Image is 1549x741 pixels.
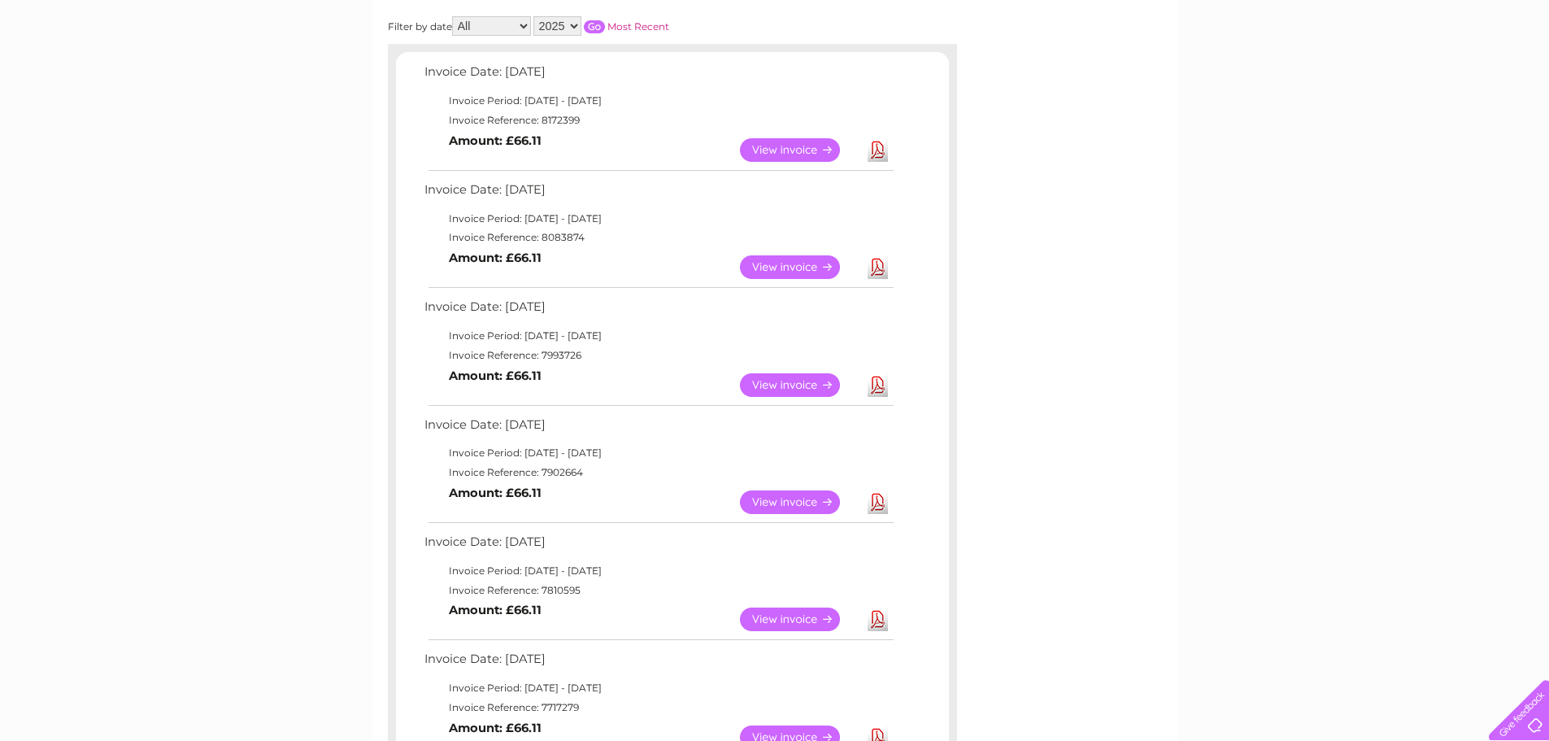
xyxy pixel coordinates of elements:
[420,228,896,247] td: Invoice Reference: 8083874
[740,490,859,514] a: View
[420,648,896,678] td: Invoice Date: [DATE]
[420,698,896,717] td: Invoice Reference: 7717279
[420,443,896,463] td: Invoice Period: [DATE] - [DATE]
[1441,69,1481,81] a: Contact
[420,326,896,346] td: Invoice Period: [DATE] - [DATE]
[1495,69,1534,81] a: Log out
[868,490,888,514] a: Download
[868,608,888,631] a: Download
[868,138,888,162] a: Download
[420,531,896,561] td: Invoice Date: [DATE]
[740,373,859,397] a: View
[449,251,542,265] b: Amount: £66.11
[420,179,896,209] td: Invoice Date: [DATE]
[388,16,815,36] div: Filter by date
[740,138,859,162] a: View
[607,20,669,33] a: Most Recent
[449,133,542,148] b: Amount: £66.11
[420,91,896,111] td: Invoice Period: [DATE] - [DATE]
[1349,69,1398,81] a: Telecoms
[1303,69,1339,81] a: Energy
[391,9,1160,79] div: Clear Business is a trading name of Verastar Limited (registered in [GEOGRAPHIC_DATA] No. 3667643...
[420,209,896,229] td: Invoice Period: [DATE] - [DATE]
[420,346,896,365] td: Invoice Reference: 7993726
[1408,69,1431,81] a: Blog
[420,581,896,600] td: Invoice Reference: 7810595
[1242,8,1355,28] a: 0333 014 3131
[420,463,896,482] td: Invoice Reference: 7902664
[1263,69,1294,81] a: Water
[420,414,896,444] td: Invoice Date: [DATE]
[420,561,896,581] td: Invoice Period: [DATE] - [DATE]
[420,678,896,698] td: Invoice Period: [DATE] - [DATE]
[54,42,137,92] img: logo.png
[420,111,896,130] td: Invoice Reference: 8172399
[449,368,542,383] b: Amount: £66.11
[740,608,859,631] a: View
[868,255,888,279] a: Download
[420,296,896,326] td: Invoice Date: [DATE]
[740,255,859,279] a: View
[420,61,896,91] td: Invoice Date: [DATE]
[449,486,542,500] b: Amount: £66.11
[449,603,542,617] b: Amount: £66.11
[449,721,542,735] b: Amount: £66.11
[868,373,888,397] a: Download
